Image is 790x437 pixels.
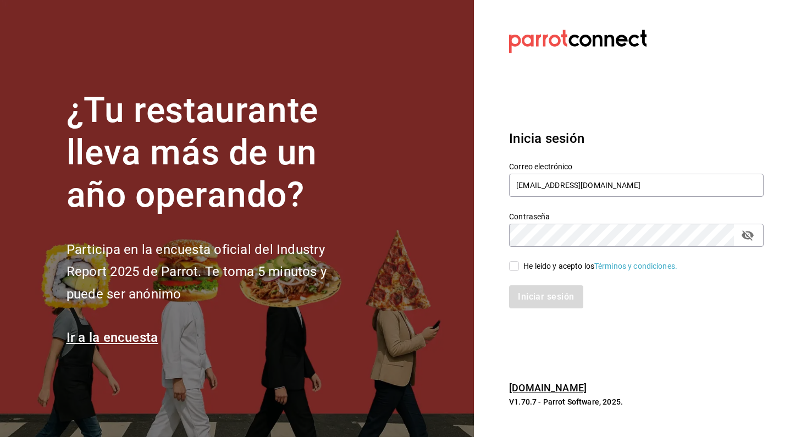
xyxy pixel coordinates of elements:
[509,382,587,394] a: [DOMAIN_NAME]
[509,213,764,220] label: Contraseña
[523,261,677,272] div: He leído y acepto los
[509,129,764,148] h3: Inicia sesión
[67,239,363,306] h2: Participa en la encuesta oficial del Industry Report 2025 de Parrot. Te toma 5 minutos y puede se...
[738,226,757,245] button: passwordField
[509,396,764,407] p: V1.70.7 - Parrot Software, 2025.
[509,174,764,197] input: Ingresa tu correo electrónico
[594,262,677,270] a: Términos y condiciones.
[67,90,363,216] h1: ¿Tu restaurante lleva más de un año operando?
[67,330,158,345] a: Ir a la encuesta
[509,163,764,170] label: Correo electrónico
